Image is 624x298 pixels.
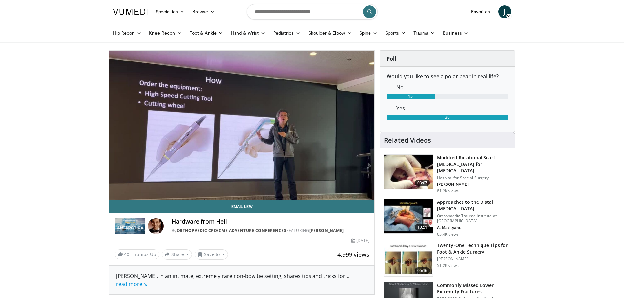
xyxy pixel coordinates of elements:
[381,26,409,40] a: Sports
[391,83,513,91] dd: No
[148,218,164,234] img: Avatar
[109,51,375,200] video-js: Video Player
[437,225,511,230] p: A. Matityahu
[437,175,511,181] p: Hospital for Special Surgery
[172,228,369,234] div: By FEATURING
[415,224,430,231] span: 10:51
[409,26,439,40] a: Trauma
[384,199,511,237] a: 10:51 Approaches to the Distal [MEDICAL_DATA] Orthopaedic Trauma Institute at [GEOGRAPHIC_DATA] A...
[387,73,508,79] h6: Would you like to see a polar bear in real life?
[384,155,433,189] img: Scarf_Osteotomy_100005158_3.jpg.150x105_q85_crop-smart_upscale.jpg
[109,200,375,213] a: Email Lew
[391,104,513,112] dd: Yes
[437,188,459,194] p: 81.2K views
[437,282,511,295] h3: Commonly Missed Lower Extremity Fractures
[384,242,433,276] img: 6702e58c-22b3-47ce-9497-b1c0ae175c4c.150x105_q85_crop-smart_upscale.jpg
[384,136,431,144] h4: Related Videos
[162,249,192,260] button: Share
[387,94,435,99] div: 15
[437,154,511,174] h3: Modified Rotational Scarf [MEDICAL_DATA] for [MEDICAL_DATA]
[113,9,148,15] img: VuMedi Logo
[437,213,511,224] p: Orthopaedic Trauma Institute at [GEOGRAPHIC_DATA]
[124,251,129,257] span: 40
[304,26,355,40] a: Shoulder & Elbow
[387,55,396,62] strong: Poll
[116,280,148,288] a: read more ↘
[351,238,369,244] div: [DATE]
[188,5,218,18] a: Browse
[415,267,430,274] span: 05:16
[437,182,511,187] p: [PERSON_NAME]
[437,199,511,212] h3: Approaches to the Distal [MEDICAL_DATA]
[384,199,433,233] img: d5ySKFN8UhyXrjO34xMDoxOjBrO-I4W8_9.150x105_q85_crop-smart_upscale.jpg
[384,242,511,277] a: 05:16 Twenty-One Technique Tips for Foot & Ankle Surgery [PERSON_NAME] 51.2K views
[177,228,287,233] a: Orthopaedic CPD/CME Adventure Conferences
[309,228,344,233] a: [PERSON_NAME]
[437,256,511,262] p: [PERSON_NAME]
[415,180,430,186] span: 03:07
[269,26,304,40] a: Pediatrics
[172,218,369,225] h4: Hardware from Hell
[437,242,511,255] h3: Twenty-One Technique Tips for Foot & Ankle Surgery
[115,249,159,259] a: 40 Thumbs Up
[185,26,227,40] a: Foot & Ankle
[437,232,459,237] p: 65.4K views
[498,5,511,18] a: J
[227,26,269,40] a: Hand & Wrist
[437,263,459,268] p: 51.2K views
[115,218,145,234] img: Orthopaedic CPD/CME Adventure Conferences
[109,26,145,40] a: Hip Recon
[247,4,378,20] input: Search topics, interventions
[355,26,381,40] a: Spine
[384,154,511,194] a: 03:07 Modified Rotational Scarf [MEDICAL_DATA] for [MEDICAL_DATA] Hospital for Special Surgery [P...
[387,115,508,120] div: 38
[116,272,349,288] span: ...
[145,26,185,40] a: Knee Recon
[439,26,472,40] a: Business
[337,251,369,258] span: 4,999 views
[152,5,189,18] a: Specialties
[467,5,494,18] a: Favorites
[195,249,228,260] button: Save to
[116,272,368,288] div: [PERSON_NAME], in an intimate, extremely rare non-bow tie setting, shares tips and tricks for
